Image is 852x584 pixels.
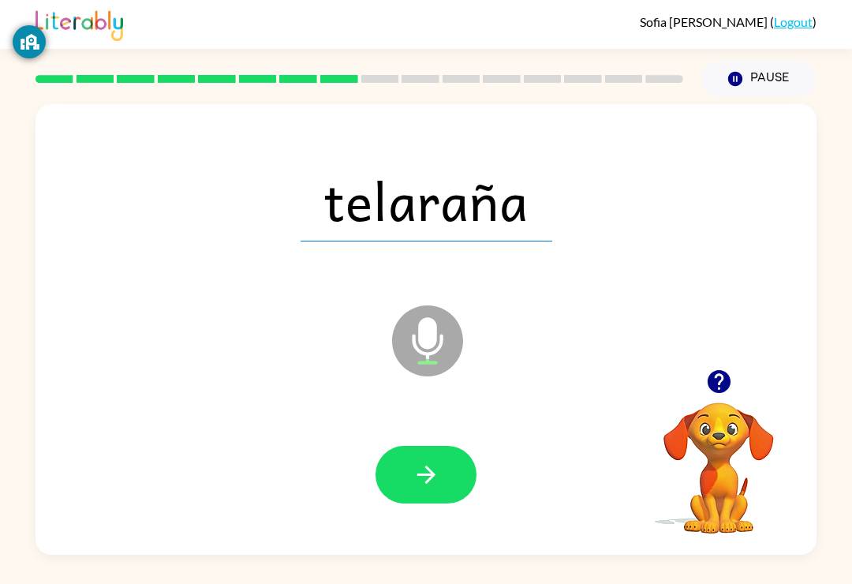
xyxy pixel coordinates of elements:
a: Logout [774,14,813,29]
img: Literably [35,6,123,41]
span: telaraña [301,159,552,241]
div: ( ) [640,14,816,29]
video: Your browser must support playing .mp4 files to use Literably. Please try using another browser. [640,378,798,536]
button: Pause [702,61,816,97]
button: GoGuardian Privacy Information [13,25,46,58]
span: Sofia [PERSON_NAME] [640,14,770,29]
